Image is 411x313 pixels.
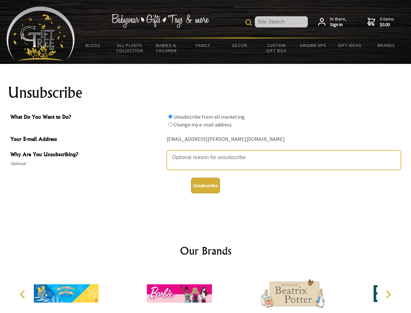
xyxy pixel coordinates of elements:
a: Babies & Children [148,38,185,57]
strong: Sign in [330,22,347,28]
input: What Do You Want to Do? [168,122,172,127]
span: 0 items [380,16,394,28]
h1: Unsubscribe [8,85,404,100]
a: Gift Ideas [331,38,368,52]
div: [EMAIL_ADDRESS][PERSON_NAME][DOMAIN_NAME] [167,134,401,144]
a: Custom Gift Box [258,38,295,57]
input: Site Search [255,16,308,27]
a: Decor [221,38,258,52]
textarea: Why Are You Unsubscribing? [167,150,401,170]
img: product search [245,19,252,26]
strong: $0.00 [380,22,394,28]
button: Previous [16,287,31,302]
span: Optional [10,160,163,168]
a: 0 items$0.00 [367,16,394,28]
label: Change my e-mail address [173,121,232,128]
button: Unsubscribe [191,178,220,193]
span: Your E-mail Address [10,135,163,144]
a: Grown Ups [295,38,331,52]
a: Family [185,38,222,52]
button: Next [381,287,395,302]
img: Babywear - Gifts - Toys & more [111,14,209,28]
a: Brands [368,38,405,52]
h2: Our Brands [13,243,398,259]
a: BLOGS [75,38,112,52]
span: Why Are You Unsubscribing? [10,150,163,160]
img: Babyware - Gifts - Toys and more... [7,7,75,61]
a: All Plants Collection [112,38,148,57]
a: Hi there,Sign in [318,16,347,28]
label: Unsubscribe from all marketing [173,113,245,120]
span: What Do You Want to Do? [10,113,163,122]
input: What Do You Want to Do? [168,114,172,119]
span: Hi there, [330,16,347,28]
